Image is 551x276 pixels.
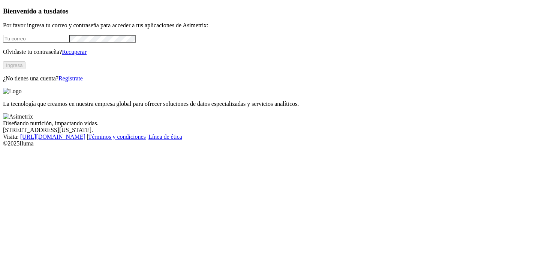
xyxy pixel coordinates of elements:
button: Ingresa [3,61,25,69]
a: Línea de ética [148,134,182,140]
p: Olvidaste tu contraseña? [3,49,548,55]
img: Asimetrix [3,113,33,120]
div: [STREET_ADDRESS][US_STATE]. [3,127,548,134]
div: © 2025 Iluma [3,140,548,147]
a: Regístrate [58,75,83,82]
a: Términos y condiciones [88,134,146,140]
a: [URL][DOMAIN_NAME] [20,134,85,140]
p: ¿No tienes una cuenta? [3,75,548,82]
p: La tecnología que creamos en nuestra empresa global para ofrecer soluciones de datos especializad... [3,101,548,107]
img: Logo [3,88,22,95]
span: datos [52,7,69,15]
input: Tu correo [3,35,69,43]
p: Por favor ingresa tu correo y contraseña para acceder a tus aplicaciones de Asimetrix: [3,22,548,29]
div: Visita : | | [3,134,548,140]
h3: Bienvenido a tus [3,7,548,15]
div: Diseñando nutrición, impactando vidas. [3,120,548,127]
a: Recuperar [62,49,87,55]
